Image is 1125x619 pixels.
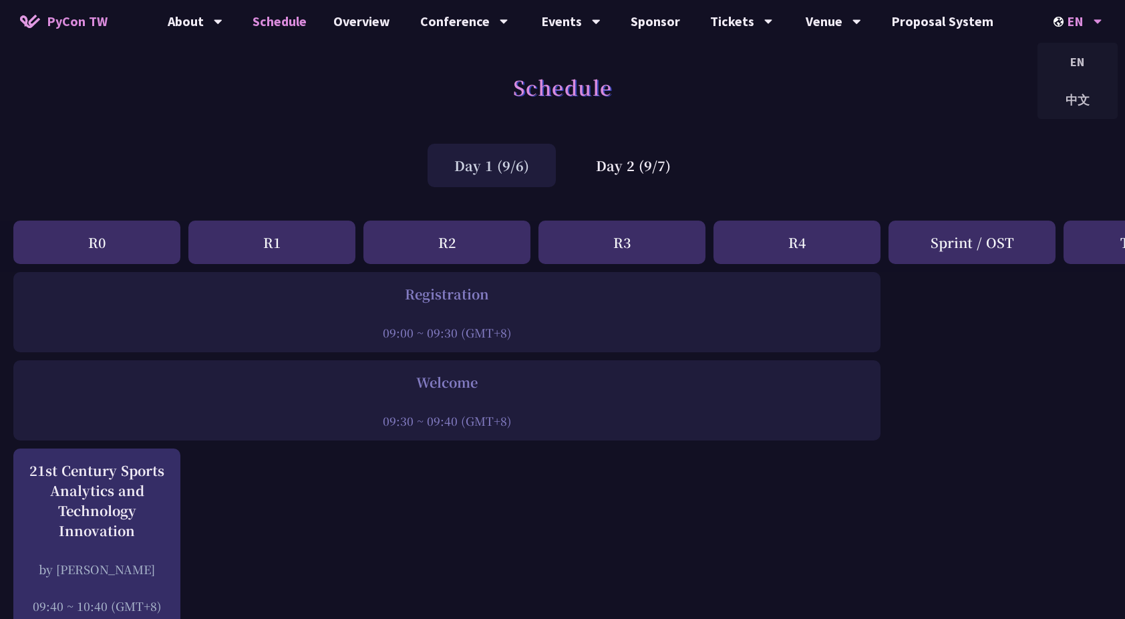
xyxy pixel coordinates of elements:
[20,372,874,392] div: Welcome
[20,324,874,341] div: 09:00 ~ 09:30 (GMT+8)
[20,412,874,429] div: 09:30 ~ 09:40 (GMT+8)
[13,221,180,264] div: R0
[428,144,556,187] div: Day 1 (9/6)
[569,144,697,187] div: Day 2 (9/7)
[20,461,174,614] a: 21st Century Sports Analytics and Technology Innovation by [PERSON_NAME] 09:40 ~ 10:40 (GMT+8)
[1054,17,1067,27] img: Locale Icon
[20,461,174,541] div: 21st Century Sports Analytics and Technology Innovation
[713,221,880,264] div: R4
[363,221,530,264] div: R2
[20,284,874,304] div: Registration
[47,11,108,31] span: PyCon TW
[889,221,1056,264] div: Sprint / OST
[20,15,40,28] img: Home icon of PyCon TW 2025
[513,67,613,107] h1: Schedule
[188,221,355,264] div: R1
[20,561,174,578] div: by [PERSON_NAME]
[1037,46,1118,78] div: EN
[20,598,174,614] div: 09:40 ~ 10:40 (GMT+8)
[538,221,705,264] div: R3
[1037,84,1118,116] div: 中文
[7,5,121,38] a: PyCon TW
